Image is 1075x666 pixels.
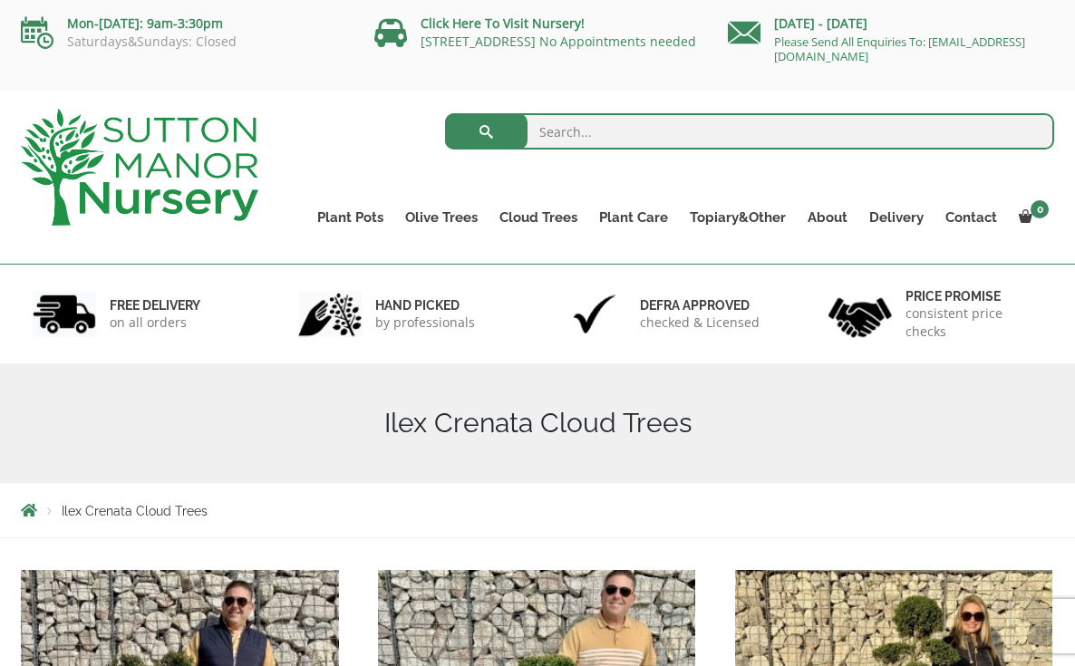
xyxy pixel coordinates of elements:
[1031,200,1049,218] span: 0
[489,205,588,230] a: Cloud Trees
[445,113,1055,150] input: Search...
[728,13,1054,34] p: [DATE] - [DATE]
[21,407,1054,439] h1: Ilex Crenata Cloud Trees
[1008,205,1054,230] a: 0
[858,205,935,230] a: Delivery
[298,291,362,337] img: 2.jpg
[375,297,475,314] h6: hand picked
[375,314,475,332] p: by professionals
[640,314,760,332] p: checked & Licensed
[421,33,696,50] a: [STREET_ADDRESS] No Appointments needed
[906,304,1043,341] p: consistent price checks
[588,205,679,230] a: Plant Care
[679,205,797,230] a: Topiary&Other
[640,297,760,314] h6: Defra approved
[797,205,858,230] a: About
[62,504,208,518] span: Ilex Crenata Cloud Trees
[935,205,1008,230] a: Contact
[421,14,585,32] a: Click Here To Visit Nursery!
[21,13,347,34] p: Mon-[DATE]: 9am-3:30pm
[306,205,394,230] a: Plant Pots
[33,291,96,337] img: 1.jpg
[906,288,1043,304] h6: Price promise
[110,297,200,314] h6: FREE DELIVERY
[110,314,200,332] p: on all orders
[394,205,489,230] a: Olive Trees
[563,291,626,337] img: 3.jpg
[21,503,1054,517] nav: Breadcrumbs
[21,34,347,49] p: Saturdays&Sundays: Closed
[21,109,258,226] img: logo
[828,286,892,342] img: 4.jpg
[774,34,1025,64] a: Please Send All Enquiries To: [EMAIL_ADDRESS][DOMAIN_NAME]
